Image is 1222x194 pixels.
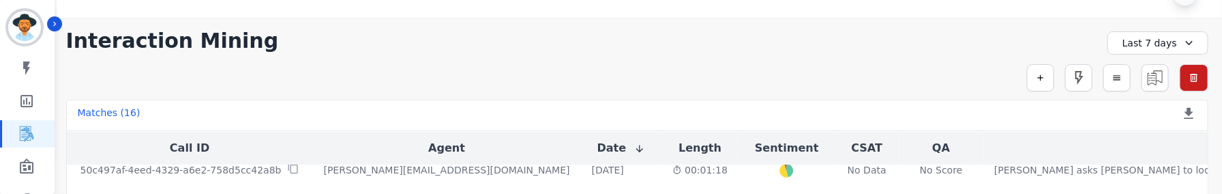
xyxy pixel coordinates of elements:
div: [DATE] [592,163,624,177]
div: No Score [920,163,963,177]
p: 50c497af-4eed-4329-a6e2-758d5cc42a8b [80,163,282,177]
button: Length [679,140,721,156]
div: Last 7 days [1107,31,1208,55]
div: [PERSON_NAME][EMAIL_ADDRESS][DOMAIN_NAME] [324,163,570,177]
div: 00:01:18 [672,163,728,177]
button: QA [932,140,950,156]
button: Call ID [170,140,209,156]
div: No Data [846,163,889,177]
div: Matches ( 16 ) [78,106,140,125]
img: Bordered avatar [8,11,41,44]
button: Agent [428,140,465,156]
button: Date [597,140,646,156]
h1: Interaction Mining [66,29,279,53]
button: CSAT [852,140,883,156]
button: Sentiment [755,140,818,156]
